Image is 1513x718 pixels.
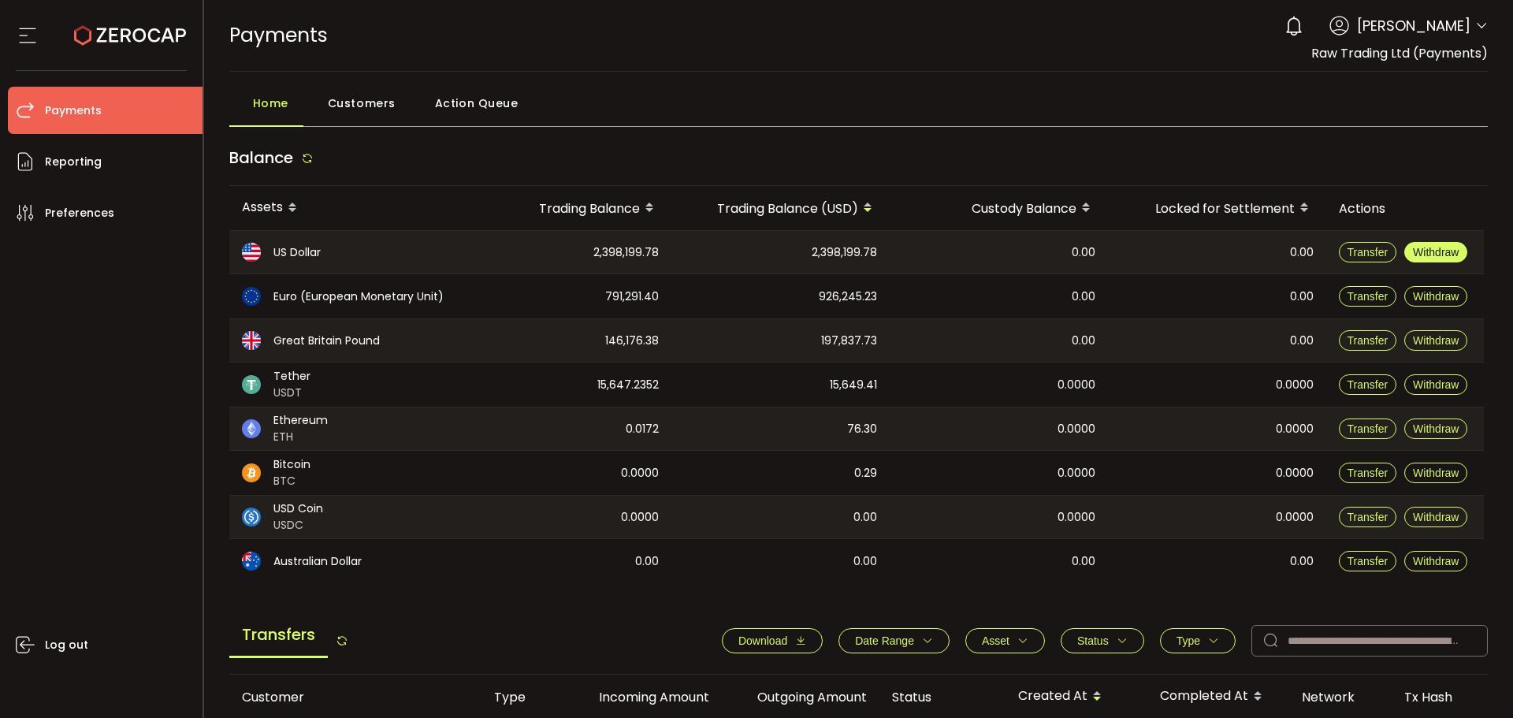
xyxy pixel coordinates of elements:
span: 0.0000 [1058,464,1095,482]
div: Custody Balance [890,195,1108,221]
span: Transfer [1348,511,1388,523]
span: Ethereum [273,412,328,429]
button: Transfer [1339,242,1397,262]
span: Withdraw [1413,246,1459,259]
span: Payments [45,99,102,122]
img: eur_portfolio.svg [242,287,261,306]
button: Transfer [1339,330,1397,351]
div: Completed At [1147,683,1289,710]
span: Balance [229,147,293,169]
button: Withdraw [1404,551,1467,571]
img: aud_portfolio.svg [242,552,261,571]
span: 0.00 [1290,288,1314,306]
span: US Dollar [273,244,321,261]
span: Bitcoin [273,456,310,473]
button: Type [1160,628,1236,653]
div: Incoming Amount [564,688,722,706]
span: Withdraw [1413,555,1459,567]
span: Great Britain Pound [273,333,380,349]
img: usdc_portfolio.svg [242,508,261,526]
span: Withdraw [1413,511,1459,523]
span: 0.0000 [1276,376,1314,394]
span: 0.00 [1290,244,1314,262]
span: USDT [273,385,310,401]
span: Withdraw [1413,422,1459,435]
span: Australian Dollar [273,553,362,570]
span: 0.00 [1072,244,1095,262]
span: 0.0172 [626,420,659,438]
span: Customers [328,87,396,119]
span: 0.00 [1072,552,1095,571]
span: Transfer [1348,555,1388,567]
img: gbp_portfolio.svg [242,331,261,350]
span: Withdraw [1413,467,1459,479]
span: 0.0000 [1058,420,1095,438]
button: Withdraw [1404,507,1467,527]
span: 197,837.73 [821,332,877,350]
button: Withdraw [1404,374,1467,395]
span: Asset [982,634,1009,647]
img: usdt_portfolio.svg [242,375,261,394]
button: Date Range [838,628,950,653]
span: 146,176.38 [605,332,659,350]
div: Actions [1326,199,1484,218]
span: Transfer [1348,334,1388,347]
div: Customer [229,688,481,706]
button: Asset [965,628,1045,653]
span: Transfer [1348,246,1388,259]
span: 0.29 [854,464,877,482]
span: 0.0000 [1276,464,1314,482]
span: Reporting [45,151,102,173]
div: Network [1289,688,1392,706]
span: 76.30 [847,420,877,438]
span: Type [1177,634,1200,647]
button: Download [722,628,823,653]
button: Transfer [1339,419,1397,439]
span: 2,398,199.78 [812,244,877,262]
span: Download [738,634,787,647]
span: USDC [273,517,323,534]
div: Trading Balance [474,195,671,221]
span: USD Coin [273,500,323,517]
span: Transfer [1348,467,1388,479]
img: usd_portfolio.svg [242,243,261,262]
span: Home [253,87,288,119]
span: Transfer [1348,290,1388,303]
span: Status [1077,634,1109,647]
span: 0.0000 [1276,508,1314,526]
span: 0.00 [853,508,877,526]
div: Type [481,688,564,706]
div: Outgoing Amount [722,688,879,706]
button: Transfer [1339,463,1397,483]
span: 0.0000 [1058,376,1095,394]
span: 0.00 [1290,552,1314,571]
button: Status [1061,628,1144,653]
span: Transfer [1348,378,1388,391]
span: Preferences [45,202,114,225]
span: 0.00 [853,552,877,571]
span: 15,647.2352 [597,376,659,394]
span: Tether [273,368,310,385]
span: Action Queue [435,87,519,119]
span: 0.00 [1072,288,1095,306]
button: Withdraw [1404,463,1467,483]
span: 15,649.41 [830,376,877,394]
span: Transfers [229,613,328,658]
span: Transfer [1348,422,1388,435]
button: Withdraw [1404,242,1467,262]
iframe: Chat Widget [1434,642,1513,718]
span: 926,245.23 [819,288,877,306]
span: 0.0000 [621,508,659,526]
span: Withdraw [1413,290,1459,303]
span: Raw Trading Ltd (Payments) [1311,44,1488,62]
button: Transfer [1339,286,1397,307]
span: Log out [45,634,88,657]
span: 0.00 [1290,332,1314,350]
span: Date Range [855,634,914,647]
button: Transfer [1339,507,1397,527]
div: Status [879,688,1006,706]
span: 791,291.40 [605,288,659,306]
div: Trading Balance (USD) [671,195,890,221]
div: Created At [1006,683,1147,710]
